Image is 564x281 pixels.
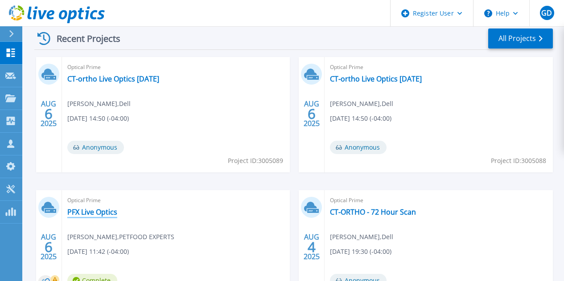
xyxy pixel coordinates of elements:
span: Project ID: 3005089 [228,156,283,166]
a: CT-ortho Live Optics [DATE] [67,74,159,83]
span: [PERSON_NAME] , Dell [330,232,393,242]
span: Optical Prime [330,62,548,72]
span: Optical Prime [67,62,285,72]
span: [PERSON_NAME] , Dell [67,99,131,109]
div: AUG 2025 [40,231,57,263]
span: Anonymous [67,141,124,154]
span: 6 [308,110,316,118]
span: GD [541,9,552,16]
span: [DATE] 14:50 (-04:00) [330,114,391,123]
span: Project ID: 3005088 [491,156,546,166]
a: CT-ortho Live Optics [DATE] [330,74,422,83]
span: 6 [45,243,53,251]
span: Optical Prime [330,195,548,205]
span: Optical Prime [67,195,285,205]
span: [DATE] 14:50 (-04:00) [67,114,129,123]
span: [DATE] 11:42 (-04:00) [67,247,129,257]
div: AUG 2025 [40,98,57,130]
span: [DATE] 19:30 (-04:00) [330,247,391,257]
span: [PERSON_NAME] , Dell [330,99,393,109]
div: AUG 2025 [303,98,320,130]
span: [PERSON_NAME] , PETFOOD EXPERTS [67,232,174,242]
span: 6 [45,110,53,118]
div: AUG 2025 [303,231,320,263]
span: 4 [308,243,316,251]
div: Recent Projects [34,28,132,49]
a: All Projects [488,29,553,49]
span: Anonymous [330,141,387,154]
a: PFX Live Optics [67,208,117,216]
a: CT-ORTHO - 72 Hour Scan [330,208,416,216]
